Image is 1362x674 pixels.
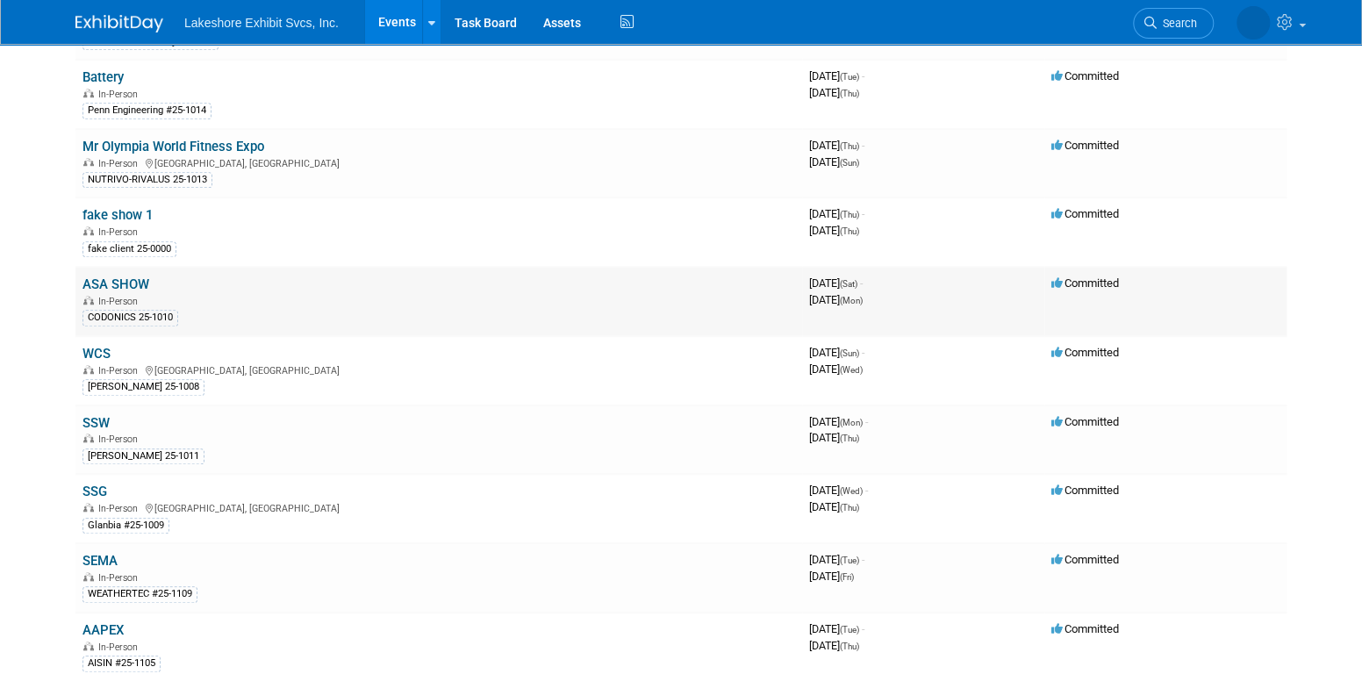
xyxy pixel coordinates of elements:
[840,418,863,427] span: (Mon)
[82,155,795,169] div: [GEOGRAPHIC_DATA], [GEOGRAPHIC_DATA]
[840,89,859,98] span: (Thu)
[82,139,264,154] a: Mr Olympia World Fitness Expo
[865,484,868,497] span: -
[82,448,204,464] div: [PERSON_NAME] 25-1011
[809,570,854,583] span: [DATE]
[862,622,864,635] span: -
[1051,69,1119,82] span: Committed
[82,500,795,514] div: [GEOGRAPHIC_DATA], [GEOGRAPHIC_DATA]
[83,434,94,442] img: In-Person Event
[1051,139,1119,152] span: Committed
[840,72,859,82] span: (Tue)
[82,484,107,499] a: SSG
[82,518,169,534] div: Glanbia #25-1009
[98,158,143,169] span: In-Person
[83,503,94,512] img: In-Person Event
[82,310,178,326] div: CODONICS 25-1010
[1079,17,1119,30] span: Search
[840,556,859,565] span: (Tue)
[840,141,859,151] span: (Thu)
[809,207,864,220] span: [DATE]
[860,276,863,290] span: -
[809,69,864,82] span: [DATE]
[809,86,859,99] span: [DATE]
[98,572,143,584] span: In-Person
[98,503,143,514] span: In-Person
[840,642,859,651] span: (Thu)
[82,346,111,362] a: WCS
[83,642,94,650] img: In-Person Event
[809,293,863,306] span: [DATE]
[83,365,94,374] img: In-Person Event
[82,586,197,602] div: WEATHERTEC #25-1109
[809,639,859,652] span: [DATE]
[83,158,94,167] img: In-Person Event
[809,139,864,152] span: [DATE]
[82,415,110,431] a: SSW
[840,158,859,168] span: (Sun)
[1051,346,1119,359] span: Committed
[809,224,859,237] span: [DATE]
[82,241,176,257] div: fake client 25-0000
[82,553,118,569] a: SEMA
[862,69,864,82] span: -
[98,226,143,238] span: In-Person
[83,296,94,305] img: In-Person Event
[865,415,868,428] span: -
[840,434,859,443] span: (Thu)
[82,207,153,223] a: fake show 1
[862,139,864,152] span: -
[840,210,859,219] span: (Thu)
[98,434,143,445] span: In-Person
[82,622,124,638] a: AAPEX
[82,656,161,671] div: AISIN #25-1105
[1051,622,1119,635] span: Committed
[840,279,857,289] span: (Sat)
[809,622,864,635] span: [DATE]
[82,69,124,85] a: Battery
[83,89,94,97] img: In-Person Event
[862,207,864,220] span: -
[809,500,859,513] span: [DATE]
[840,572,854,582] span: (Fri)
[840,503,859,513] span: (Thu)
[98,365,143,376] span: In-Person
[840,365,863,375] span: (Wed)
[82,172,212,188] div: NUTRIVO-RIVALUS 25-1013
[1051,415,1119,428] span: Committed
[809,431,859,444] span: [DATE]
[98,89,143,100] span: In-Person
[840,296,863,305] span: (Mon)
[809,276,863,290] span: [DATE]
[1055,8,1136,39] a: Search
[862,346,864,359] span: -
[862,553,864,566] span: -
[75,15,163,32] img: ExhibitDay
[82,103,211,118] div: Penn Engineering #25-1014
[840,226,859,236] span: (Thu)
[98,642,143,653] span: In-Person
[1051,484,1119,497] span: Committed
[82,362,795,376] div: [GEOGRAPHIC_DATA], [GEOGRAPHIC_DATA]
[840,486,863,496] span: (Wed)
[98,296,143,307] span: In-Person
[809,415,868,428] span: [DATE]
[840,348,859,358] span: (Sun)
[840,625,859,635] span: (Tue)
[1051,207,1119,220] span: Committed
[809,484,868,497] span: [DATE]
[1158,10,1270,29] img: MICHELLE MOYA
[82,379,204,395] div: [PERSON_NAME] 25-1008
[184,16,339,30] span: Lakeshore Exhibit Svcs, Inc.
[1051,553,1119,566] span: Committed
[809,362,863,376] span: [DATE]
[809,346,864,359] span: [DATE]
[809,155,859,168] span: [DATE]
[83,226,94,235] img: In-Person Event
[809,553,864,566] span: [DATE]
[83,572,94,581] img: In-Person Event
[82,276,149,292] a: ASA SHOW
[1051,276,1119,290] span: Committed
